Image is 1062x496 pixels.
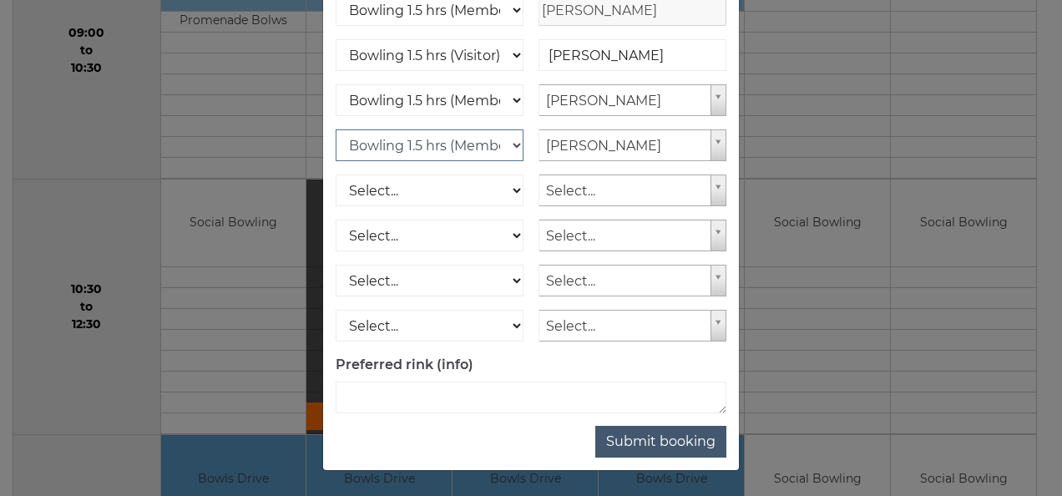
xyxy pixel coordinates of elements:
a: Select... [539,220,726,251]
a: [PERSON_NAME] [539,129,726,161]
a: Select... [539,310,726,342]
a: [PERSON_NAME] [539,84,726,116]
span: Select... [546,311,704,342]
a: Select... [539,175,726,206]
span: Select... [546,220,704,252]
button: Submit booking [595,426,726,458]
span: Select... [546,175,704,207]
span: Select... [546,266,704,297]
label: Preferred rink (info) [336,355,473,375]
a: Select... [539,265,726,296]
span: [PERSON_NAME] [546,130,704,162]
span: [PERSON_NAME] [546,85,704,117]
